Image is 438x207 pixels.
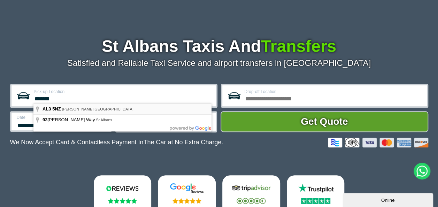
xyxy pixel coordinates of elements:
img: Stars [108,198,137,204]
span: [PERSON_NAME][GEOGRAPHIC_DATA] [62,107,133,111]
span: [PERSON_NAME] Way [43,117,96,122]
span: AL3 5NZ [43,106,61,112]
h1: St Albans Taxis And [10,38,428,55]
img: Credit And Debit Cards [328,138,428,147]
img: Stars [301,198,330,204]
span: The Car at No Extra Charge. [143,139,223,146]
button: Get Quote [221,111,428,132]
img: Trustpilot [295,183,337,193]
img: Stars [172,198,201,204]
p: Satisfied and Reliable Taxi Service and airport transfers in [GEOGRAPHIC_DATA] [10,58,428,68]
label: Drop-off Location [245,90,423,94]
img: Tripadvisor [230,183,272,193]
img: Google [166,183,208,193]
span: St Albans [96,118,112,122]
label: Date [17,115,106,120]
iframe: chat widget [343,192,435,207]
p: We Now Accept Card & Contactless Payment In [10,139,223,146]
img: Reviews.io [101,183,143,193]
img: Stars [237,198,266,204]
span: 93 [43,117,47,122]
span: Transfers [261,37,336,55]
label: Pick-up Location [34,90,212,94]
